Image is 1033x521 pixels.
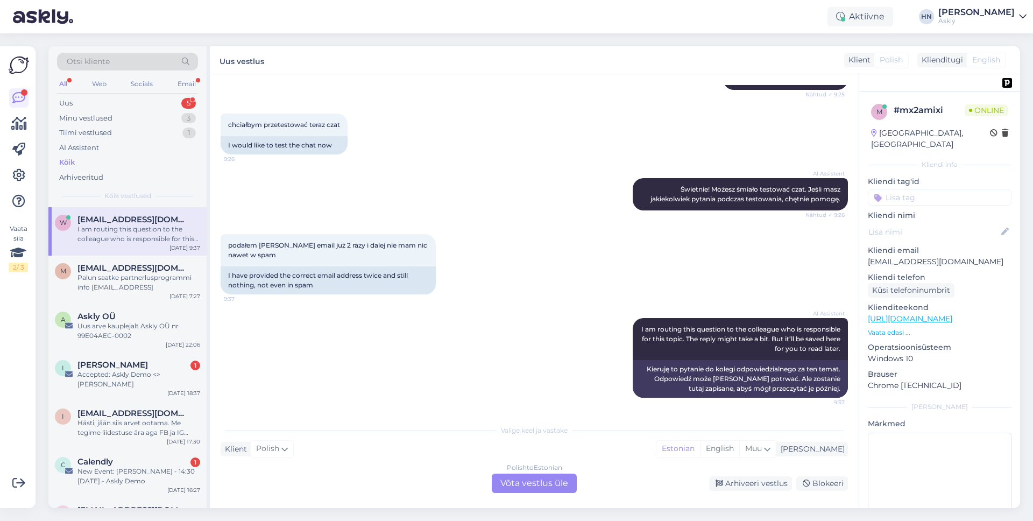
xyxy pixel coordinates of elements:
[77,467,200,486] div: New Event: [PERSON_NAME] - 14:30 [DATE] - Askly Demo
[256,443,279,455] span: Polish
[804,309,845,318] span: AI Assistent
[9,263,28,272] div: 2 / 3
[868,256,1011,267] p: [EMAIL_ADDRESS][DOMAIN_NAME]
[745,443,762,453] span: Muu
[9,55,29,75] img: Askly Logo
[641,325,842,353] span: I am routing this question to the colleague who is responsible for this topic. The reply might ta...
[59,113,112,124] div: Minu vestlused
[221,136,348,154] div: I would like to test the chat now
[868,302,1011,313] p: Klienditeekond
[709,476,792,491] div: Arhiveeri vestlus
[868,189,1011,206] input: Lisa tag
[965,104,1008,116] span: Online
[169,244,200,252] div: [DATE] 9:37
[868,272,1011,283] p: Kliendi telefon
[59,128,112,138] div: Tiimi vestlused
[804,170,845,178] span: AI Assistent
[9,224,28,272] div: Vaata siia
[59,143,99,153] div: AI Assistent
[167,389,200,397] div: [DATE] 18:37
[656,441,700,457] div: Estonian
[868,342,1011,353] p: Operatsioonisüsteem
[77,370,200,389] div: Accepted: Askly Demo <> [PERSON_NAME]
[77,215,189,224] span: witam@gmail.com
[190,457,200,467] div: 1
[776,443,845,455] div: [PERSON_NAME]
[59,157,75,168] div: Kõik
[868,314,952,323] a: [URL][DOMAIN_NAME]
[224,155,264,163] span: 9:26
[77,409,189,418] span: info@teddystudio.ee
[868,226,999,238] input: Lisa nimi
[700,441,739,457] div: English
[60,219,67,227] span: w
[77,360,148,370] span: Ingrid Simmer
[868,353,1011,364] p: Windows 10
[972,54,1000,66] span: English
[59,98,73,109] div: Uus
[62,412,64,420] span: i
[181,98,196,109] div: 5
[77,457,113,467] span: Calendly
[59,172,103,183] div: Arhiveeritud
[868,245,1011,256] p: Kliendi email
[77,321,200,341] div: Uus arve kauplejalt Askly OÜ nr 99E04AEC-0002
[1002,78,1012,88] img: pd
[633,360,848,398] div: Kieruję to pytanie do kolegi odpowiedzialnego za ten temat. Odpowiedź może [PERSON_NAME] potrwać....
[167,438,200,446] div: [DATE] 17:30
[796,476,848,491] div: Blokeeri
[62,364,64,372] span: I
[868,402,1011,412] div: [PERSON_NAME]
[77,312,116,321] span: Askly OÜ
[181,113,196,124] div: 3
[61,315,66,323] span: A
[868,283,954,298] div: Küsi telefoninumbrit
[894,104,965,117] div: # mx2amixi
[224,295,264,303] span: 9:37
[804,211,845,219] span: Nähtud ✓ 9:26
[868,176,1011,187] p: Kliendi tag'id
[868,380,1011,391] p: Chrome [TECHNICAL_ID]
[61,461,66,469] span: C
[221,266,436,294] div: I have provided the correct email address twice and still nothing, not even in spam
[938,8,1015,17] div: [PERSON_NAME]
[77,505,189,515] span: info@mybreden.com
[167,486,200,494] div: [DATE] 16:27
[182,128,196,138] div: 1
[827,7,893,26] div: Aktiivne
[871,128,990,150] div: [GEOGRAPHIC_DATA], [GEOGRAPHIC_DATA]
[57,77,69,91] div: All
[868,210,1011,221] p: Kliendi nimi
[166,341,200,349] div: [DATE] 22:06
[129,77,155,91] div: Socials
[919,9,934,24] div: HN
[938,8,1027,25] a: [PERSON_NAME]Askly
[868,418,1011,430] p: Märkmed
[804,398,845,406] span: 9:37
[492,474,577,493] div: Võta vestlus üle
[221,426,848,435] div: Valige keel ja vastake
[804,90,845,98] span: Nähtud ✓ 9:25
[868,369,1011,380] p: Brauser
[938,17,1015,25] div: Askly
[228,241,429,259] span: podałem [PERSON_NAME] email już 2 razy i dalej nie mam nic nawet w spam
[190,361,200,370] div: 1
[77,224,200,244] div: I am routing this question to the colleague who is responsible for this topic. The reply might ta...
[77,418,200,438] div: Hästi, jään siis arvet ootama. Me tegime liidestuse ära aga FB ja IG sõnumid ei ole läbi tulnud.
[60,267,66,275] span: m
[507,463,562,473] div: Polish to Estonian
[104,191,151,201] span: Kõik vestlused
[67,56,110,67] span: Otsi kliente
[77,273,200,292] div: Palun saatke partnerlusprogrammi info [EMAIL_ADDRESS]
[650,185,842,203] span: Świetnie! Możesz śmiało testować czat. Jeśli masz jakiekolwiek pytania podczas testowania, chętni...
[220,53,264,67] label: Uus vestlus
[175,77,198,91] div: Email
[221,443,247,455] div: Klient
[880,54,903,66] span: Polish
[868,328,1011,337] p: Vaata edasi ...
[917,54,963,66] div: Klienditugi
[876,108,882,116] span: m
[90,77,109,91] div: Web
[868,160,1011,170] div: Kliendi info
[169,292,200,300] div: [DATE] 7:27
